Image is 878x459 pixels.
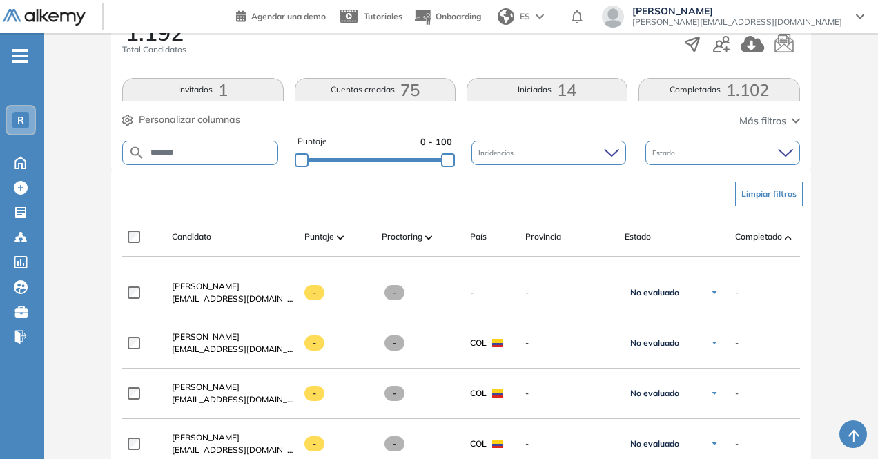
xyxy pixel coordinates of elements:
[3,9,86,26] img: Logo
[304,386,324,401] span: -
[172,280,293,293] a: [PERSON_NAME]
[172,382,240,392] span: [PERSON_NAME]
[520,10,530,23] span: ES
[735,387,739,400] span: -
[632,17,842,28] span: [PERSON_NAME][EMAIL_ADDRESS][DOMAIN_NAME]
[297,135,327,148] span: Puntaje
[478,148,516,158] span: Incidencias
[304,285,324,300] span: -
[645,141,800,165] div: Estado
[785,235,792,240] img: [missing "en.ARROW_ALT" translation]
[735,182,803,206] button: Limpiar filtros
[384,386,404,401] span: -
[525,286,614,299] span: -
[625,231,651,243] span: Estado
[492,339,503,347] img: COL
[139,113,240,127] span: Personalizar columnas
[172,381,293,393] a: [PERSON_NAME]
[384,285,404,300] span: -
[710,389,719,398] img: Ícono de flecha
[122,113,240,127] button: Personalizar columnas
[735,231,782,243] span: Completado
[630,338,679,349] span: No evaluado
[172,293,293,305] span: [EMAIL_ADDRESS][DOMAIN_NAME]
[420,135,452,148] span: 0 - 100
[470,438,487,450] span: COL
[382,231,422,243] span: Proctoring
[630,388,679,399] span: No evaluado
[122,78,283,101] button: Invitados1
[710,440,719,448] img: Ícono de flecha
[172,343,293,355] span: [EMAIL_ADDRESS][DOMAIN_NAME]
[735,337,739,349] span: -
[384,335,404,351] span: -
[467,78,627,101] button: Iniciadas14
[735,438,739,450] span: -
[172,393,293,406] span: [EMAIL_ADDRESS][DOMAIN_NAME]
[384,436,404,451] span: -
[172,432,240,442] span: [PERSON_NAME]
[498,8,514,25] img: world
[122,43,186,56] span: Total Candidatos
[630,287,679,298] span: No evaluado
[525,337,614,349] span: -
[525,231,561,243] span: Provincia
[436,11,481,21] span: Onboarding
[413,2,481,32] button: Onboarding
[172,444,293,456] span: [EMAIL_ADDRESS][DOMAIN_NAME]
[470,387,487,400] span: COL
[492,389,503,398] img: COL
[172,231,211,243] span: Candidato
[172,331,240,342] span: [PERSON_NAME]
[172,331,293,343] a: [PERSON_NAME]
[337,235,344,240] img: [missing "en.ARROW_ALT" translation]
[172,431,293,444] a: [PERSON_NAME]
[525,438,614,450] span: -
[710,289,719,297] img: Ícono de flecha
[630,438,679,449] span: No evaluado
[710,339,719,347] img: Ícono de flecha
[128,144,145,162] img: SEARCH_ALT
[492,440,503,448] img: COL
[471,141,626,165] div: Incidencias
[12,55,28,57] i: -
[304,231,334,243] span: Puntaje
[470,337,487,349] span: COL
[470,286,474,299] span: -
[525,387,614,400] span: -
[470,231,487,243] span: País
[739,114,786,128] span: Más filtros
[304,335,324,351] span: -
[364,11,402,21] span: Tutoriales
[638,78,799,101] button: Completadas1.102
[425,235,432,240] img: [missing "en.ARROW_ALT" translation]
[304,436,324,451] span: -
[739,114,800,128] button: Más filtros
[632,6,842,17] span: [PERSON_NAME]
[17,115,24,126] span: R
[172,281,240,291] span: [PERSON_NAME]
[251,11,326,21] span: Agendar una demo
[295,78,456,101] button: Cuentas creadas75
[735,286,739,299] span: -
[652,148,678,158] span: Estado
[536,14,544,19] img: arrow
[236,7,326,23] a: Agendar una demo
